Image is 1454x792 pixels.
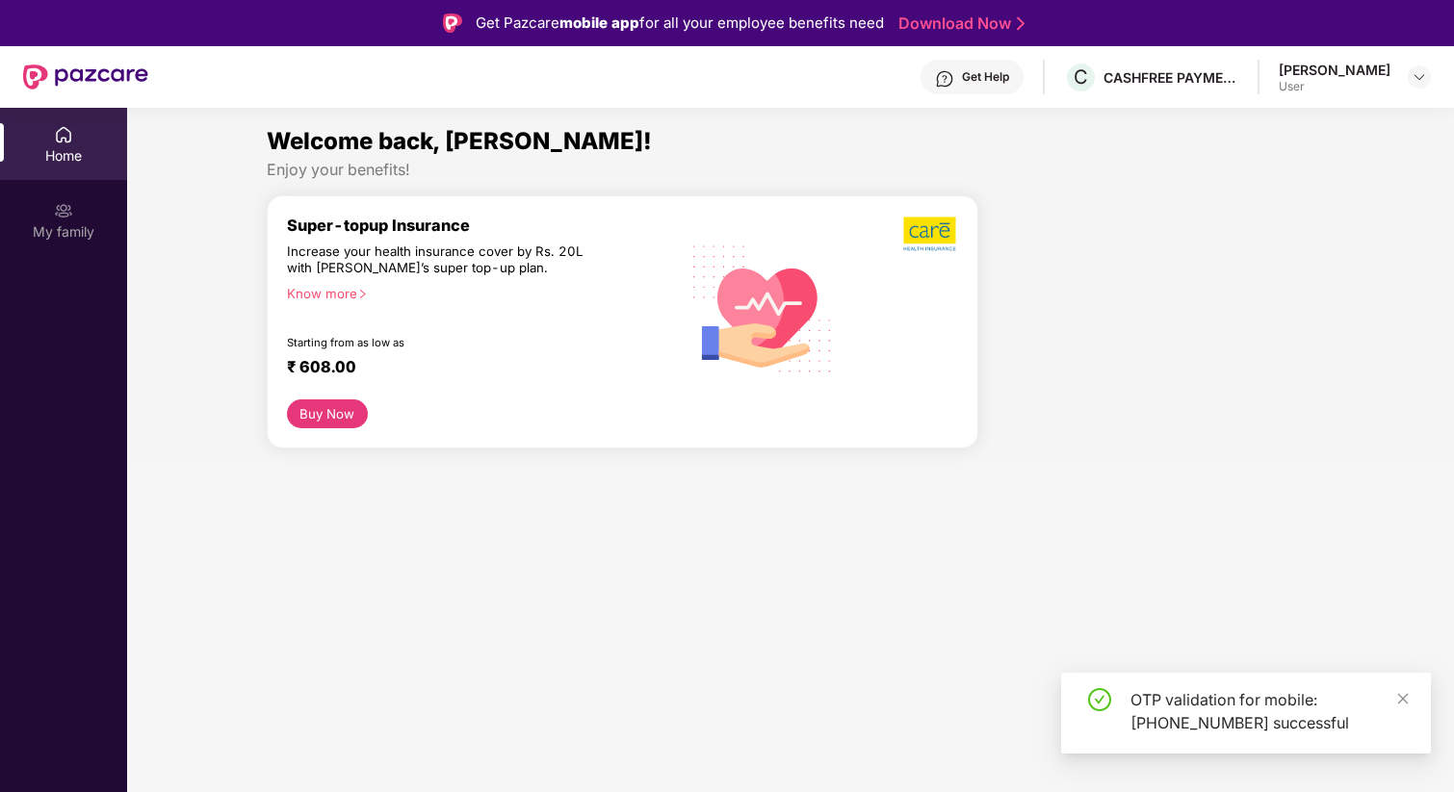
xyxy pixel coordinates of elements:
div: Enjoy your benefits! [267,160,1314,180]
div: Know more [287,286,667,299]
div: [PERSON_NAME] [1279,61,1390,79]
button: Buy Now [287,399,368,428]
img: Stroke [1017,13,1025,34]
div: Super-topup Insurance [287,216,679,235]
div: Increase your health insurance cover by Rs. 20L with [PERSON_NAME]’s super top-up plan. [287,243,595,277]
div: CASHFREE PAYMENTS INDIA PVT. LTD. [1103,68,1238,87]
strong: mobile app [559,13,639,32]
div: Get Pazcare for all your employee benefits need [476,12,884,35]
img: New Pazcare Logo [23,64,148,89]
div: Starting from as low as [287,336,597,349]
img: svg+xml;base64,PHN2ZyBpZD0iRHJvcGRvd24tMzJ4MzIiIHhtbG5zPSJodHRwOi8vd3d3LnczLm9yZy8yMDAwL3N2ZyIgd2... [1412,69,1427,85]
img: svg+xml;base64,PHN2ZyB4bWxucz0iaHR0cDovL3d3dy53My5vcmcvMjAwMC9zdmciIHhtbG5zOnhsaW5rPSJodHRwOi8vd3... [679,222,846,393]
span: Welcome back, [PERSON_NAME]! [267,127,652,155]
img: svg+xml;base64,PHN2ZyBpZD0iSG9tZSIgeG1sbnM9Imh0dHA6Ly93d3cudzMub3JnLzIwMDAvc3ZnIiB3aWR0aD0iMjAiIG... [54,125,73,144]
img: svg+xml;base64,PHN2ZyB3aWR0aD0iMjAiIGhlaWdodD0iMjAiIHZpZXdCb3g9IjAgMCAyMCAyMCIgZmlsbD0ibm9uZSIgeG... [54,201,73,220]
img: Logo [443,13,462,33]
span: check-circle [1088,688,1111,711]
img: svg+xml;base64,PHN2ZyBpZD0iSGVscC0zMngzMiIgeG1sbnM9Imh0dHA6Ly93d3cudzMub3JnLzIwMDAvc3ZnIiB3aWR0aD... [935,69,954,89]
img: b5dec4f62d2307b9de63beb79f102df3.png [903,216,958,252]
div: OTP validation for mobile: [PHONE_NUMBER] successful [1130,688,1408,734]
span: C [1074,65,1088,89]
a: Download Now [898,13,1019,34]
div: Get Help [962,69,1009,85]
div: User [1279,79,1390,94]
span: right [357,289,368,299]
div: ₹ 608.00 [287,357,660,380]
span: close [1396,692,1410,705]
